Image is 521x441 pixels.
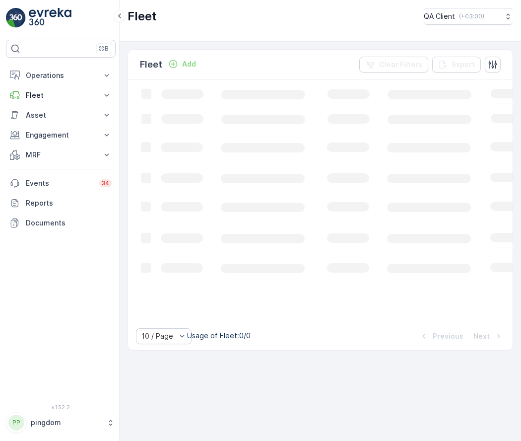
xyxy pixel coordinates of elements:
[452,60,475,70] p: Export
[432,57,481,73] button: Export
[29,8,71,28] img: logo_light-DOdMpM7g.png
[6,412,116,433] button: PPpingdom
[6,125,116,145] button: Engagement
[6,173,116,193] a: Events34
[424,11,455,21] p: QA Client
[418,330,464,342] button: Previous
[26,130,96,140] p: Engagement
[6,145,116,165] button: MRF
[6,66,116,85] button: Operations
[459,12,484,20] p: ( +03:00 )
[473,331,490,341] p: Next
[6,105,116,125] button: Asset
[359,57,428,73] button: Clear Filters
[6,404,116,410] span: v 1.52.2
[8,415,24,431] div: PP
[31,418,102,428] p: pingdom
[26,71,96,80] p: Operations
[182,59,196,69] p: Add
[472,330,505,342] button: Next
[164,58,200,70] button: Add
[101,179,110,187] p: 34
[140,58,162,72] p: Fleet
[26,150,96,160] p: MRF
[26,218,112,228] p: Documents
[433,331,463,341] p: Previous
[128,8,157,24] p: Fleet
[379,60,422,70] p: Clear Filters
[6,193,116,213] a: Reports
[99,45,109,53] p: ⌘B
[26,110,96,120] p: Asset
[187,331,251,341] p: Usage of Fleet : 0/0
[26,90,96,100] p: Fleet
[6,8,26,28] img: logo
[26,198,112,208] p: Reports
[6,213,116,233] a: Documents
[26,178,93,188] p: Events
[424,8,513,25] button: QA Client(+03:00)
[6,85,116,105] button: Fleet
